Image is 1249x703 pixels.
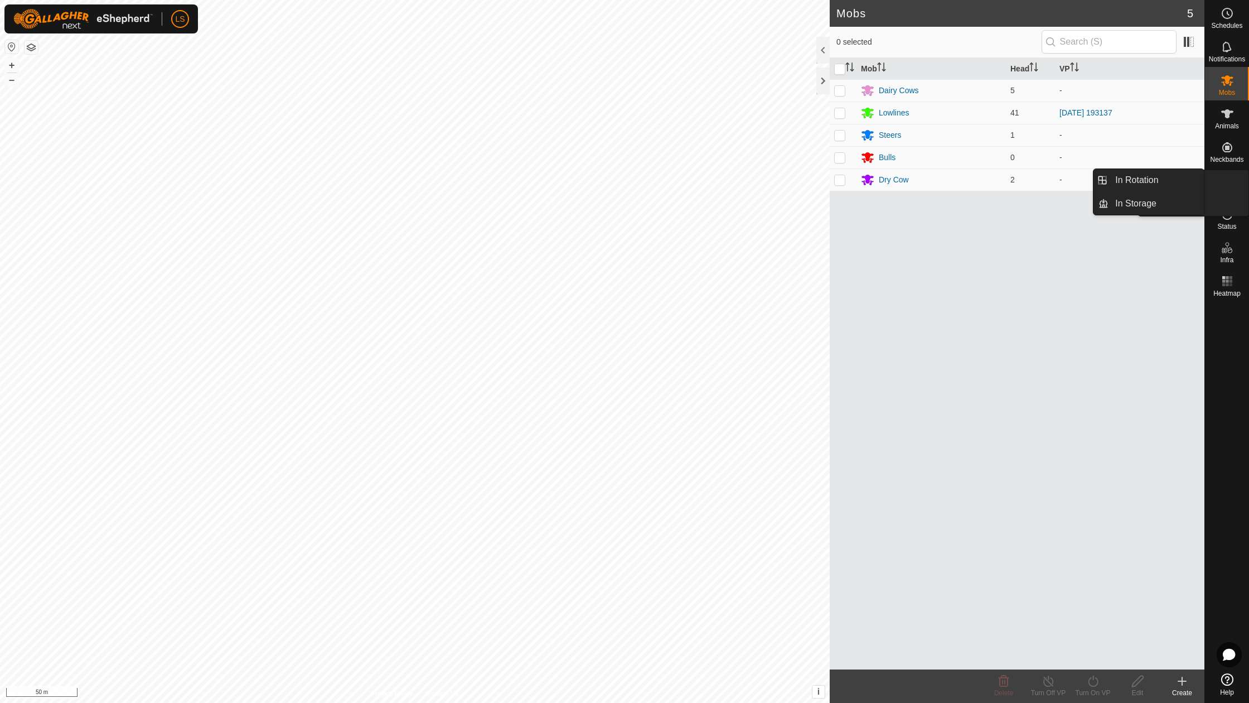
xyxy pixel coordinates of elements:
[879,129,901,141] div: Steers
[1217,223,1236,230] span: Status
[1055,58,1204,80] th: VP
[1010,175,1015,184] span: 2
[1209,56,1245,62] span: Notifications
[836,7,1187,20] h2: Mobs
[877,64,886,73] p-sorticon: Activate to sort
[1010,131,1015,139] span: 1
[879,107,909,119] div: Lowlines
[879,174,909,186] div: Dry Cow
[5,40,18,54] button: Reset Map
[1059,108,1112,117] a: [DATE] 193137
[5,59,18,72] button: +
[1055,146,1204,168] td: -
[175,13,185,25] span: LS
[879,152,895,163] div: Bulls
[1026,688,1071,698] div: Turn Off VP
[1115,174,1158,187] span: In Rotation
[1115,688,1160,698] div: Edit
[1160,688,1204,698] div: Create
[1108,192,1204,215] a: In Storage
[1210,156,1243,163] span: Neckbands
[836,36,1042,48] span: 0 selected
[1055,124,1204,146] td: -
[426,688,459,699] a: Contact Us
[1108,169,1204,191] a: In Rotation
[1029,64,1038,73] p-sorticon: Activate to sort
[1211,22,1242,29] span: Schedules
[1220,689,1234,696] span: Help
[812,686,825,698] button: i
[1055,79,1204,102] td: -
[1055,168,1204,191] td: -
[994,689,1014,697] span: Delete
[13,9,153,29] img: Gallagher Logo
[1187,5,1193,22] span: 5
[25,41,38,54] button: Map Layers
[371,688,413,699] a: Privacy Policy
[1042,30,1177,54] input: Search (S)
[1010,153,1015,162] span: 0
[1071,688,1115,698] div: Turn On VP
[1213,290,1241,297] span: Heatmap
[1093,192,1204,215] li: In Storage
[817,687,820,696] span: i
[1010,108,1019,117] span: 41
[1006,58,1055,80] th: Head
[856,58,1006,80] th: Mob
[1205,669,1249,700] a: Help
[1215,123,1239,129] span: Animals
[1070,64,1079,73] p-sorticon: Activate to sort
[879,85,919,97] div: Dairy Cows
[1010,86,1015,95] span: 5
[1220,257,1233,263] span: Infra
[1219,89,1235,96] span: Mobs
[1115,197,1156,210] span: In Storage
[5,73,18,86] button: –
[845,64,854,73] p-sorticon: Activate to sort
[1093,169,1204,191] li: In Rotation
